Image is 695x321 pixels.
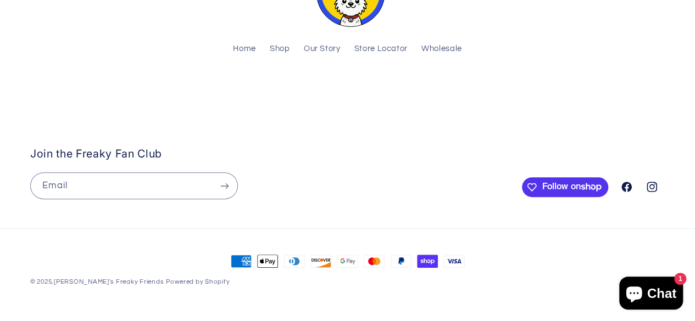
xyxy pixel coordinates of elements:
button: Subscribe [212,172,237,199]
a: Store Locator [347,37,414,61]
a: Powered by Shopify [166,279,230,285]
span: Wholesale [421,44,462,54]
a: Wholesale [414,37,469,61]
a: Home [226,37,263,61]
span: Shop [270,44,290,54]
a: Our Story [297,37,347,61]
a: Shop [263,37,297,61]
a: [PERSON_NAME]'s Freaky Friends [54,279,164,285]
span: Our Story [304,44,341,54]
inbox-online-store-chat: Shopify online store chat [616,277,686,312]
small: © 2025, [30,279,164,285]
span: Store Locator [354,44,408,54]
span: Home [233,44,256,54]
h2: Join the Freaky Fan Club [30,147,516,161]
